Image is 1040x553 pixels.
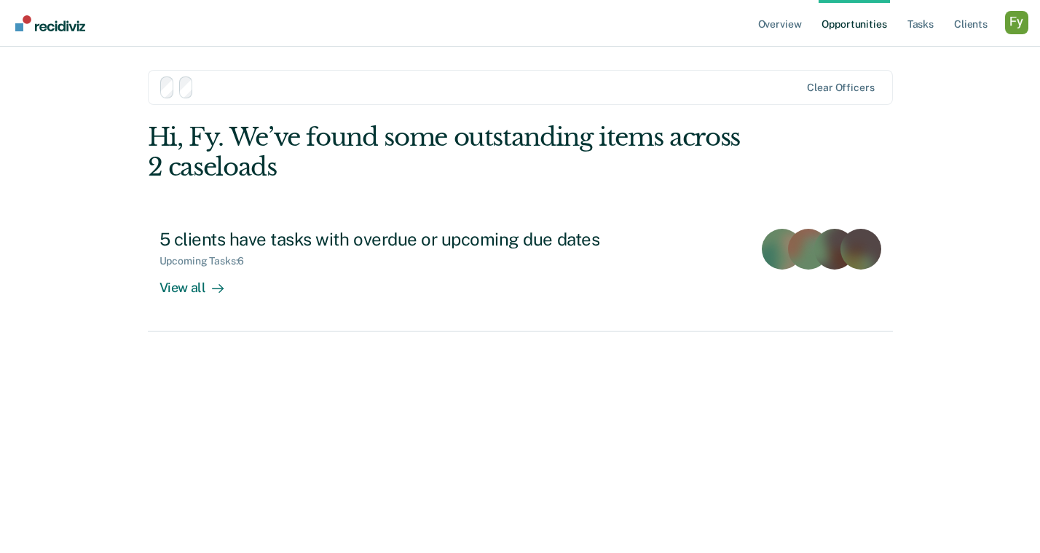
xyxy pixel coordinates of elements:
a: 5 clients have tasks with overdue or upcoming due datesUpcoming Tasks:6View all [148,217,893,332]
div: Clear officers [807,82,874,94]
button: Profile dropdown button [1005,11,1028,34]
div: View all [159,267,241,296]
img: Recidiviz [15,15,85,31]
div: Hi, Fy. We’ve found some outstanding items across 2 caseloads [148,122,744,182]
div: Upcoming Tasks : 6 [159,255,256,267]
div: 5 clients have tasks with overdue or upcoming due dates [159,229,671,250]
